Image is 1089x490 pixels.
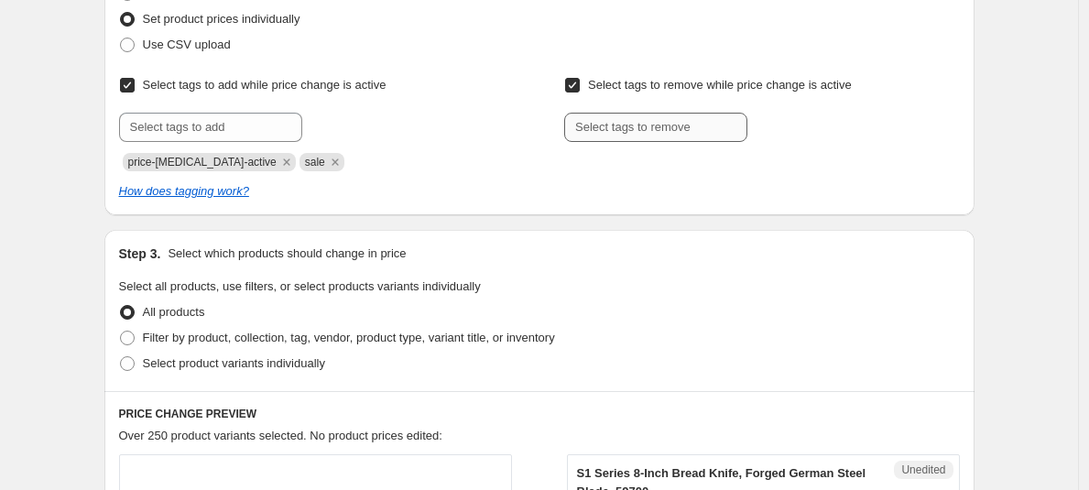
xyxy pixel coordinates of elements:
input: Select tags to remove [564,113,747,142]
span: Select product variants individually [143,356,325,370]
button: Remove price-change-job-active [278,154,295,170]
span: All products [143,305,205,319]
p: Select which products should change in price [168,245,406,263]
span: price-change-job-active [128,156,277,169]
h2: Step 3. [119,245,161,263]
span: Set product prices individually [143,12,300,26]
a: How does tagging work? [119,184,249,198]
span: Select tags to remove while price change is active [588,78,852,92]
span: Unedited [901,463,945,477]
button: Remove sale [327,154,343,170]
span: Over 250 product variants selected. No product prices edited: [119,429,442,442]
span: Select tags to add while price change is active [143,78,387,92]
input: Select tags to add [119,113,302,142]
span: sale [305,156,325,169]
span: Select all products, use filters, or select products variants individually [119,279,481,293]
h6: PRICE CHANGE PREVIEW [119,407,960,421]
span: Filter by product, collection, tag, vendor, product type, variant title, or inventory [143,331,555,344]
span: Use CSV upload [143,38,231,51]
